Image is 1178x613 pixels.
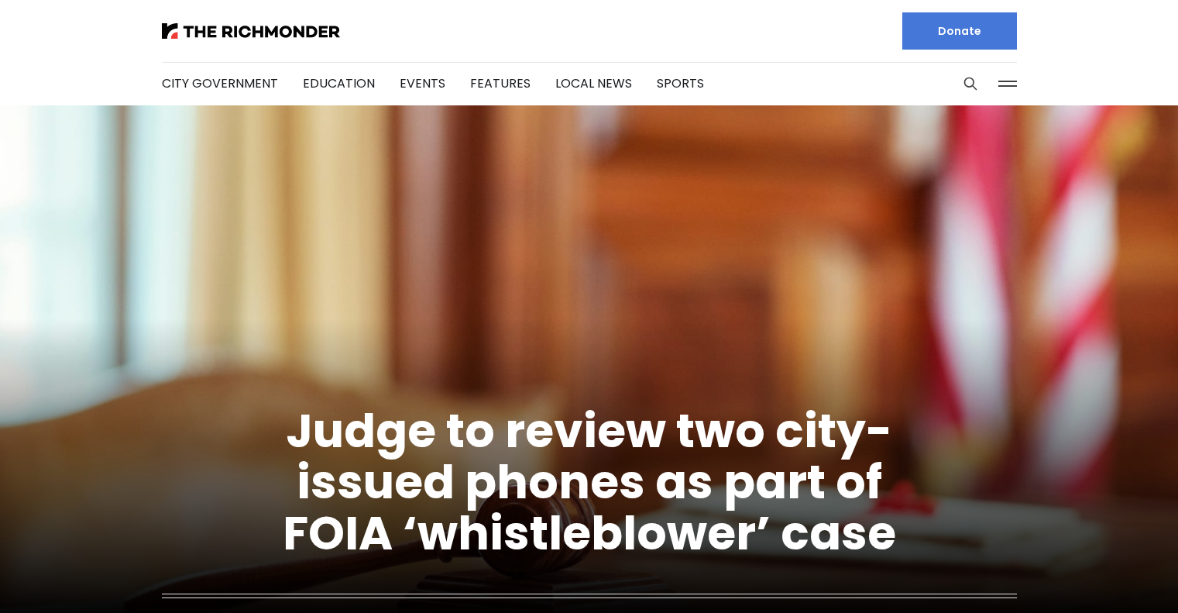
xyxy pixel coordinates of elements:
[555,74,632,92] a: Local News
[657,74,704,92] a: Sports
[400,74,445,92] a: Events
[303,74,375,92] a: Education
[1047,537,1178,613] iframe: portal-trigger
[162,23,340,39] img: The Richmonder
[470,74,531,92] a: Features
[283,398,896,566] a: Judge to review two city-issued phones as part of FOIA ‘whistleblower’ case
[959,72,982,95] button: Search this site
[902,12,1017,50] a: Donate
[162,74,278,92] a: City Government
